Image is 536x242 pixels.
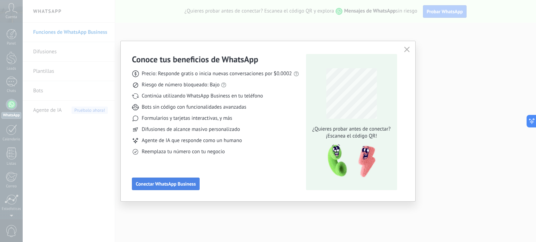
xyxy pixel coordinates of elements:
span: Continúa utilizando WhatsApp Business en tu teléfono [142,93,263,100]
span: ¿Quieres probar antes de conectar? [310,126,393,133]
span: ¡Escanea el código QR! [310,133,393,140]
span: Reemplaza tu número con tu negocio [142,148,225,155]
img: qr-pic-1x.png [322,142,377,180]
span: Riesgo de número bloqueado: Bajo [142,81,219,88]
h3: Conoce tus beneficios de WhatsApp [132,54,258,65]
span: Precio: Responde gratis o inicia nuevas conversaciones por $0.0002 [142,70,292,77]
button: Conectar WhatsApp Business [132,178,200,190]
span: Difusiones de alcance masivo personalizado [142,126,240,133]
span: Agente de IA que responde como un humano [142,137,242,144]
span: Formularios y tarjetas interactivas, y más [142,115,232,122]
span: Conectar WhatsApp Business [136,181,196,186]
span: Bots sin código con funcionalidades avanzadas [142,104,246,111]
